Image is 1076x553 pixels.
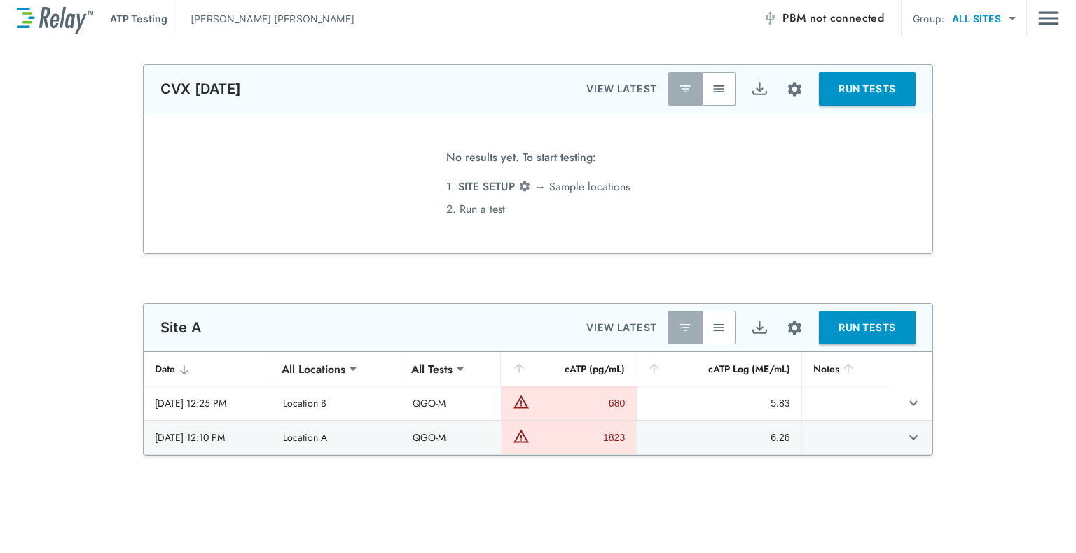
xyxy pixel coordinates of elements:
[513,428,530,444] img: Warning
[446,146,596,176] span: No results yet. To start testing:
[144,352,932,455] table: sticky table
[446,176,630,198] li: 1. → Sample locations
[110,11,167,26] p: ATP Testing
[648,396,789,410] div: 5.83
[272,355,355,383] div: All Locations
[144,352,272,386] th: Date
[786,80,803,98] img: Settings Icon
[155,430,261,444] div: [DATE] 12:10 PM
[757,4,890,32] button: PBM not connected
[446,198,630,220] li: 2. Run a test
[586,319,657,336] p: VIEW LATEST
[751,319,768,337] img: Export Icon
[776,309,813,346] button: Site setup
[401,386,501,420] td: QGO-M
[819,72,916,106] button: RUN TESTS
[1038,5,1059,31] img: Drawer Icon
[902,391,925,415] button: expand row
[743,72,776,106] button: Export
[902,426,925,449] button: expand row
[586,80,657,97] p: VIEW LATEST
[763,11,777,25] img: Offline Icon
[819,311,916,344] button: RUN TESTS
[678,321,692,335] img: Latest
[155,396,261,410] div: [DATE] 12:25 PM
[191,11,354,26] p: [PERSON_NAME] [PERSON_NAME]
[533,396,625,410] div: 680
[17,3,93,34] img: LuminUltra Relay
[810,10,884,26] span: not connected
[712,82,726,96] img: View All
[786,319,803,337] img: Settings Icon
[458,178,515,195] span: SITE SETUP
[512,360,625,377] div: cATP (pg/mL)
[272,386,401,420] td: Location B
[743,311,776,344] button: Export
[533,430,625,444] div: 1823
[160,319,201,336] p: Site A
[776,71,813,108] button: Site setup
[513,393,530,410] img: Warning
[401,355,462,383] div: All Tests
[782,8,884,28] span: PBM
[401,421,501,454] td: QGO-M
[913,11,944,26] p: Group:
[1038,5,1059,31] button: Main menu
[648,430,789,444] div: 6.26
[751,80,768,98] img: Export Icon
[160,80,242,97] p: CVX [DATE]
[647,360,789,377] div: cATP Log (ME/mL)
[272,421,401,454] td: Location A
[712,321,726,335] img: View All
[862,511,1062,542] iframe: Resource center
[518,180,531,192] img: Settings Icon
[678,82,692,96] img: Latest
[813,360,879,377] div: Notes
